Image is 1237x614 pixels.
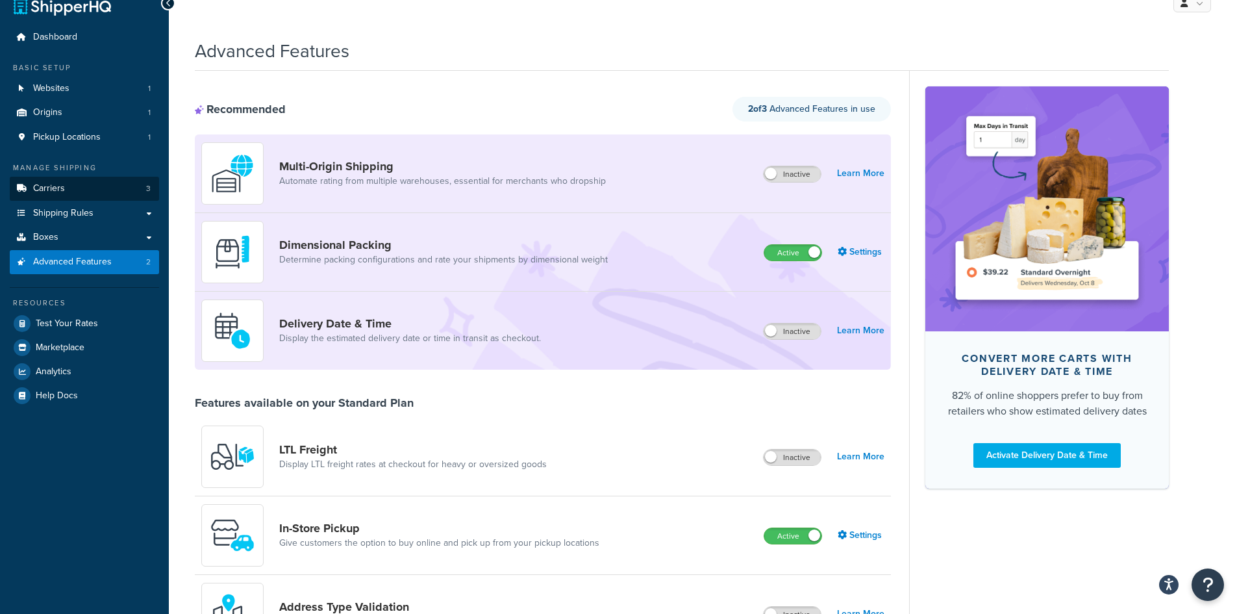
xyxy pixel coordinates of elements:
[279,316,541,331] a: Delivery Date & Time
[36,318,98,329] span: Test Your Rates
[10,77,159,101] li: Websites
[148,132,151,143] span: 1
[764,528,821,544] label: Active
[195,396,414,410] div: Features available on your Standard Plan
[279,238,608,252] a: Dimensional Packing
[10,125,159,149] a: Pickup Locations1
[279,600,609,614] a: Address Type Validation
[10,384,159,407] a: Help Docs
[837,164,884,183] a: Learn More
[10,336,159,359] a: Marketplace
[764,166,821,182] label: Inactive
[10,360,159,383] a: Analytics
[279,175,606,188] a: Automate rating from multiple warehouses, essential for merchants who dropship
[837,448,884,466] a: Learn More
[36,366,71,377] span: Analytics
[10,162,159,173] div: Manage Shipping
[195,102,286,116] div: Recommended
[33,208,94,219] span: Shipping Rules
[10,101,159,125] a: Origins1
[279,332,541,345] a: Display the estimated delivery date or time in transit as checkout.
[36,390,78,402] span: Help Docs
[10,298,159,309] div: Resources
[945,106,1149,311] img: feature-image-ddt-36eae7f7280da8017bfb280eaccd9c446f90b1fe08728e4019434db127062ab4.png
[10,250,159,274] li: Advanced Features
[148,107,151,118] span: 1
[36,342,84,353] span: Marketplace
[837,322,884,340] a: Learn More
[946,352,1148,378] div: Convert more carts with delivery date & time
[33,107,62,118] span: Origins
[10,250,159,274] a: Advanced Features2
[10,101,159,125] li: Origins
[279,521,599,535] a: In-Store Pickup
[10,125,159,149] li: Pickup Locations
[146,183,151,194] span: 3
[279,442,547,457] a: LTL Freight
[210,308,255,353] img: gfkeb5ejjkALwAAAABJRU5ErkJggg==
[279,458,547,471] a: Display LTL freight rates at checkout for heavy or oversized goods
[210,434,255,480] img: y79ZsPf0fXUFUhFXDzUgf+ktZg5F2+ohG75+v3d2s1D9TjoU8PiyCIluIjV41seZevKCRuEjTPPOKHJsQcmKCXGdfprl3L4q7...
[748,102,767,116] strong: 2 of 3
[10,25,159,49] a: Dashboard
[279,159,606,173] a: Multi-Origin Shipping
[210,513,255,558] img: wfgcfpwTIucLEAAAAASUVORK5CYII=
[33,83,69,94] span: Websites
[764,324,821,339] label: Inactive
[973,443,1121,468] a: Activate Delivery Date & Time
[210,229,255,275] img: DTVBYsAAAAAASUVORK5CYII=
[838,526,884,544] a: Settings
[946,388,1148,419] div: 82% of online shoppers prefer to buy from retailers who show estimated delivery dates
[210,151,255,196] img: WatD5o0RtDAAAAAElFTkSuQmCC
[195,38,349,64] h1: Advanced Features
[10,225,159,249] a: Boxes
[764,450,821,465] label: Inactive
[10,62,159,73] div: Basic Setup
[10,177,159,201] a: Carriers3
[279,537,599,550] a: Give customers the option to buy online and pick up from your pickup locations
[279,253,608,266] a: Determine packing configurations and rate your shipments by dimensional weight
[10,312,159,335] a: Test Your Rates
[838,243,884,261] a: Settings
[33,257,112,268] span: Advanced Features
[10,201,159,225] a: Shipping Rules
[33,132,101,143] span: Pickup Locations
[33,32,77,43] span: Dashboard
[146,257,151,268] span: 2
[10,77,159,101] a: Websites1
[148,83,151,94] span: 1
[748,102,875,116] span: Advanced Features in use
[10,177,159,201] li: Carriers
[33,183,65,194] span: Carriers
[764,245,821,261] label: Active
[33,232,58,243] span: Boxes
[1192,569,1224,601] button: Open Resource Center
